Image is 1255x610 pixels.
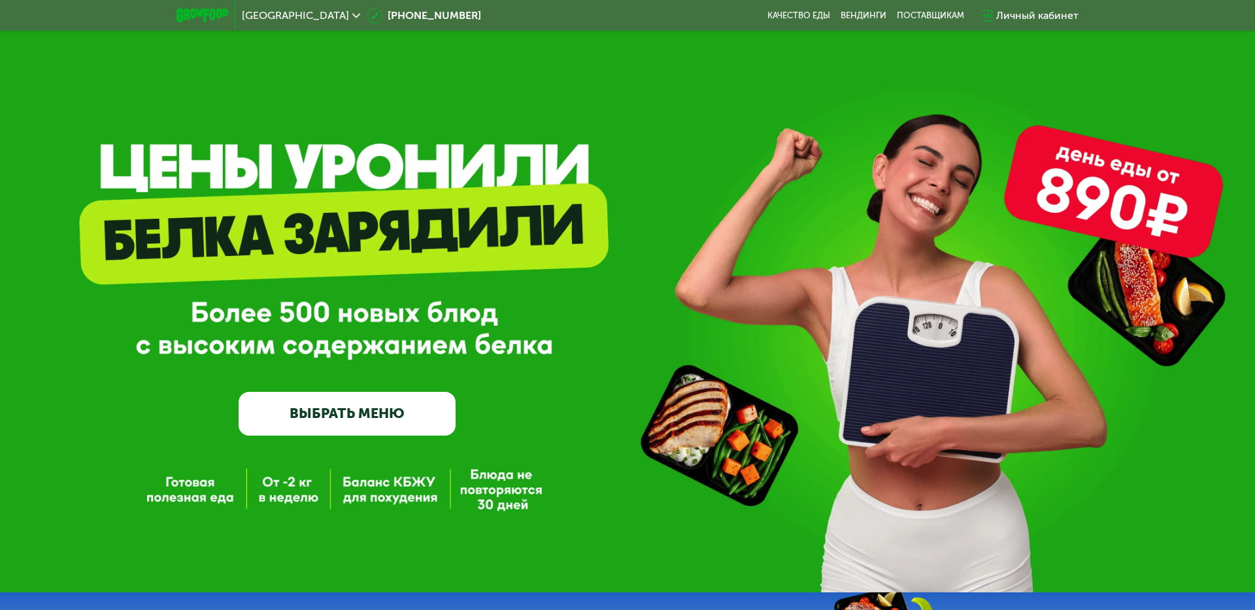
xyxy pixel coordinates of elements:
div: Личный кабинет [996,8,1079,24]
a: [PHONE_NUMBER] [367,8,481,24]
span: [GEOGRAPHIC_DATA] [242,10,349,21]
div: поставщикам [897,10,964,21]
a: Качество еды [767,10,830,21]
a: ВЫБРАТЬ МЕНЮ [239,392,456,436]
a: Вендинги [841,10,886,21]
